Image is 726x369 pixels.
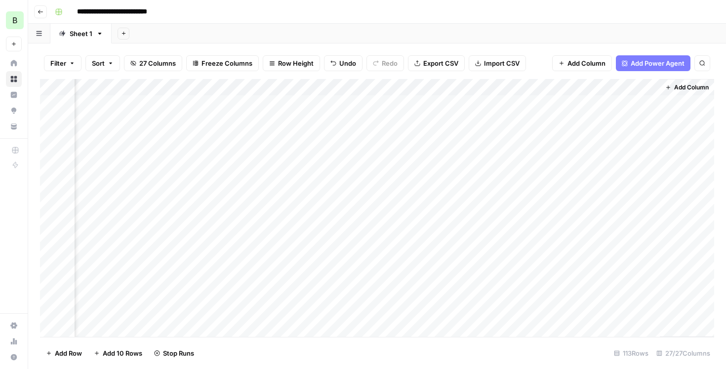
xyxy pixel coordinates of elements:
[552,55,612,71] button: Add Column
[44,55,81,71] button: Filter
[661,81,713,94] button: Add Column
[469,55,526,71] button: Import CSV
[50,24,112,43] a: Sheet 1
[6,119,22,134] a: Your Data
[103,348,142,358] span: Add 10 Rows
[6,87,22,103] a: Insights
[6,55,22,71] a: Home
[382,58,398,68] span: Redo
[202,58,252,68] span: Freeze Columns
[6,333,22,349] a: Usage
[616,55,690,71] button: Add Power Agent
[92,58,105,68] span: Sort
[88,345,148,361] button: Add 10 Rows
[423,58,458,68] span: Export CSV
[124,55,182,71] button: 27 Columns
[6,71,22,87] a: Browse
[6,8,22,33] button: Workspace: Blindspot
[186,55,259,71] button: Freeze Columns
[263,55,320,71] button: Row Height
[484,58,520,68] span: Import CSV
[55,348,82,358] span: Add Row
[278,58,314,68] span: Row Height
[631,58,685,68] span: Add Power Agent
[324,55,363,71] button: Undo
[6,318,22,333] a: Settings
[674,83,709,92] span: Add Column
[408,55,465,71] button: Export CSV
[610,345,652,361] div: 113 Rows
[50,58,66,68] span: Filter
[12,14,17,26] span: B
[652,345,714,361] div: 27/27 Columns
[366,55,404,71] button: Redo
[163,348,194,358] span: Stop Runs
[85,55,120,71] button: Sort
[567,58,605,68] span: Add Column
[40,345,88,361] button: Add Row
[139,58,176,68] span: 27 Columns
[70,29,92,39] div: Sheet 1
[6,349,22,365] button: Help + Support
[339,58,356,68] span: Undo
[6,103,22,119] a: Opportunities
[148,345,200,361] button: Stop Runs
